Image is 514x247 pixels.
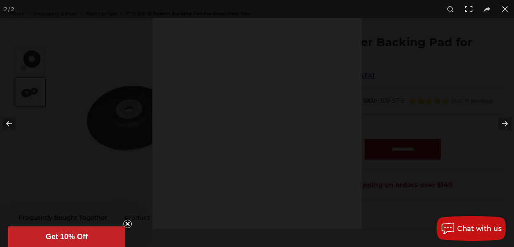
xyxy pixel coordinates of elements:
[457,225,502,233] span: Chat with us
[123,220,132,228] button: Close teaser
[8,226,125,247] div: Get 10% OffClose teaser
[437,216,506,241] button: Chat with us
[46,233,88,241] span: Get 10% Off
[485,103,514,144] button: Next (arrow right)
